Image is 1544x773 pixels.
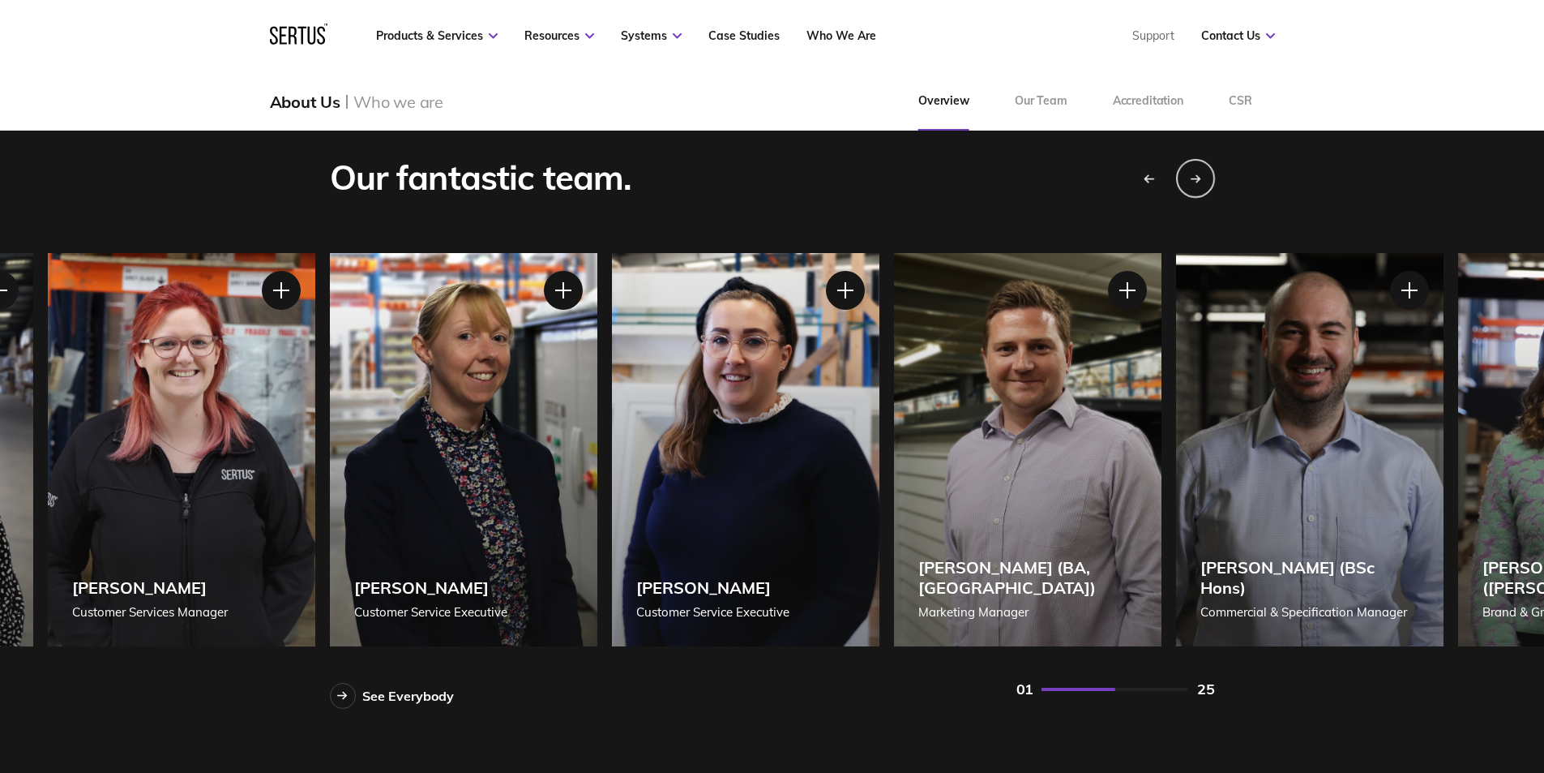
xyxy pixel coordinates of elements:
[270,92,340,112] div: About Us
[1090,72,1206,131] a: Accreditation
[376,28,498,43] a: Products & Services
[1201,28,1275,43] a: Contact Us
[708,28,780,43] a: Case Studies
[524,28,594,43] a: Resources
[362,688,454,704] div: See Everybody
[1197,680,1214,698] div: 25
[806,28,876,43] a: Who We Are
[636,603,789,622] div: Customer Service Executive
[330,683,454,709] a: See Everybody
[72,603,228,622] div: Customer Services Manager
[354,603,507,622] div: Customer Service Executive
[330,157,632,200] div: Our fantastic team.
[1252,585,1544,773] iframe: Chat Widget
[1200,603,1419,622] div: Commercial & Specification Manager
[918,603,1137,622] div: Marketing Manager
[1016,680,1033,698] div: 01
[354,578,507,598] div: [PERSON_NAME]
[636,578,789,598] div: [PERSON_NAME]
[621,28,682,43] a: Systems
[918,557,1137,598] div: [PERSON_NAME] (BA, [GEOGRAPHIC_DATA])
[1176,159,1215,198] div: Next slide
[1200,557,1419,598] div: [PERSON_NAME] (BSc Hons)
[1132,28,1174,43] a: Support
[1127,157,1168,198] div: Previous slide
[353,92,443,112] div: Who we are
[72,578,228,598] div: [PERSON_NAME]
[1206,72,1275,131] a: CSR
[992,72,1090,131] a: Our Team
